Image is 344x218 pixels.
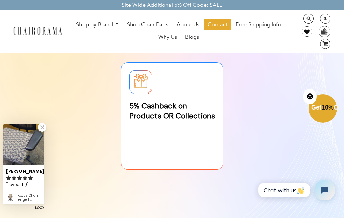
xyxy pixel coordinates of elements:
a: Why Us [155,32,180,43]
svg: rating icon full [23,175,27,180]
a: Free Shipping Info [232,19,285,30]
span: Shop Chair Parts [127,21,168,28]
div: Focus Chair | Beige | (Renewed) [17,194,42,202]
nav: DesktopNavigation [69,19,289,44]
span: Get Off [311,104,343,111]
div: [PERSON_NAME] [6,166,42,174]
a: Blogs [182,32,203,43]
img: chairorama [10,26,65,37]
svg: rating icon full [28,175,33,180]
a: Contact [204,19,231,30]
svg: rating icon full [17,175,22,180]
img: WhatsApp_Image_2024-07-12_at_16.23.01.webp [319,26,330,36]
img: Harry S. review of Focus Chair | Beige | (Renewed) [3,124,44,165]
span: About Us [177,21,199,28]
svg: rating icon full [12,175,16,180]
span: Free Shipping Info [236,21,281,28]
svg: rating icon full [6,175,11,180]
iframe: Tidio Chat [253,174,341,206]
button: Close teaser [303,89,317,104]
span: Why Us [158,34,177,41]
span: 10% [321,104,334,111]
div: Get10%OffClose teaser [309,95,337,123]
a: Shop by Brand [73,19,122,30]
span: 5 % Cashback on Products OR Collections [129,101,215,121]
a: About Us [173,19,203,30]
span: Blogs [185,34,199,41]
div: Loved it :) [6,181,42,188]
a: Shop Chair Parts [123,19,172,30]
span: Contact [208,21,227,28]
